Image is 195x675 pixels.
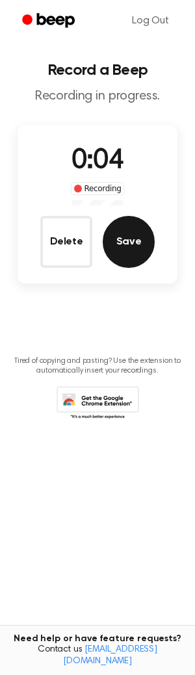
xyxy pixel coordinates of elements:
button: Save Audio Record [103,216,155,268]
p: Tired of copying and pasting? Use the extension to automatically insert your recordings. [10,356,185,376]
div: Recording [71,182,125,195]
a: Log Out [119,5,182,36]
a: Beep [13,8,86,34]
h1: Record a Beep [10,62,185,78]
span: Contact us [8,644,187,667]
button: Delete Audio Record [40,216,92,268]
span: 0:04 [71,148,123,175]
p: Recording in progress. [10,88,185,105]
a: [EMAIL_ADDRESS][DOMAIN_NAME] [63,645,157,666]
